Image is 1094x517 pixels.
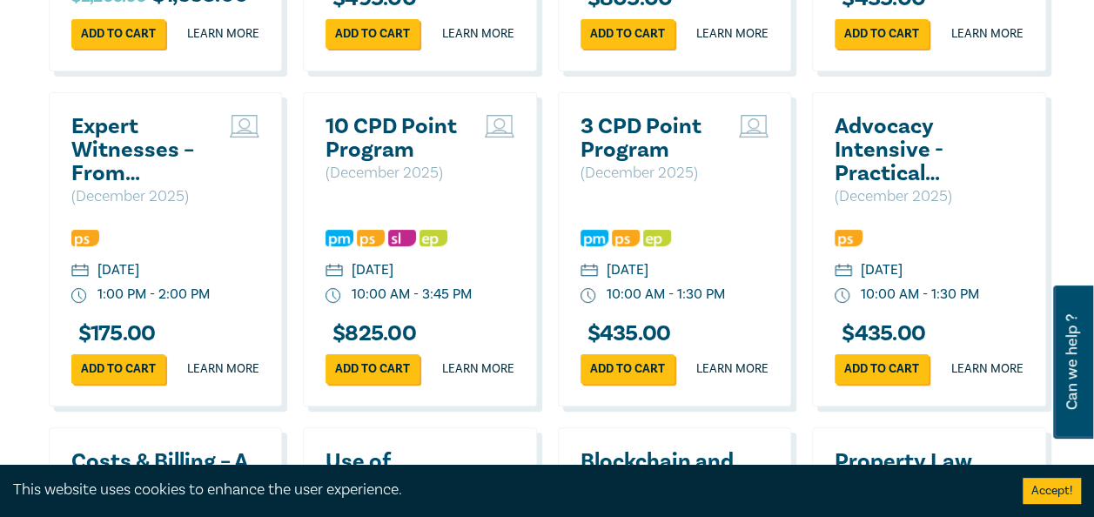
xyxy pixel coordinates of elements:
a: Property Law Online Bundle [835,450,1015,497]
img: Live Stream [230,115,259,138]
p: ( December 2025 ) [581,162,731,185]
div: [DATE] [352,260,393,280]
img: Live Stream [739,115,768,138]
a: Learn more [696,360,768,378]
h3: $ 435.00 [581,322,671,346]
a: Add to cart [581,354,675,383]
img: watch [326,288,341,304]
img: watch [71,288,87,304]
h3: $ 825.00 [326,322,416,346]
img: Professional Skills [71,230,99,246]
button: Accept cookies [1023,478,1081,504]
a: Add to cart [326,19,419,48]
a: 3 CPD Point Program [581,115,731,162]
img: calendar [326,264,343,279]
img: Ethics & Professional Responsibility [419,230,447,246]
img: Practice Management & Business Skills [326,230,353,246]
div: [DATE] [607,260,648,280]
img: Practice Management & Business Skills [581,230,608,246]
a: Learn more [442,360,514,378]
h3: $ 435.00 [835,322,925,346]
a: Add to cart [835,19,929,48]
div: 1:00 PM - 2:00 PM [97,285,210,305]
img: Professional Skills [835,230,862,246]
img: Substantive Law [388,230,416,246]
div: This website uses cookies to enhance the user experience. [13,479,997,501]
div: [DATE] [861,260,903,280]
a: Add to cart [581,19,675,48]
a: Add to cart [71,354,165,383]
a: Learn more [187,25,259,43]
a: Add to cart [835,354,929,383]
a: Learn more [951,360,1024,378]
div: 10:00 AM - 3:45 PM [352,285,472,305]
span: Can we help ? [1064,296,1080,428]
a: Learn more [187,360,259,378]
a: 10 CPD Point Program [326,115,476,162]
a: Learn more [442,25,514,43]
img: calendar [581,264,598,279]
p: ( December 2025 ) [835,185,1015,208]
a: Learn more [696,25,768,43]
img: watch [835,288,850,304]
img: watch [581,288,596,304]
h3: $ 175.00 [71,322,156,346]
div: 10:00 AM - 1:30 PM [607,285,725,305]
a: Expert Witnesses – From Preparation to Examination [71,115,222,185]
a: Learn more [951,25,1024,43]
a: Add to cart [71,19,165,48]
p: ( December 2025 ) [71,185,222,208]
p: ( December 2025 ) [326,162,476,185]
img: calendar [835,264,852,279]
img: Live Stream [485,115,514,138]
a: Advocacy Intensive - Practical Courtroom and Tribunal Advocacy Skills [835,115,1015,185]
img: Ethics & Professional Responsibility [643,230,671,246]
img: calendar [71,264,89,279]
div: 10:00 AM - 1:30 PM [861,285,979,305]
div: [DATE] [97,260,139,280]
img: Professional Skills [612,230,640,246]
img: Professional Skills [357,230,385,246]
a: Add to cart [326,354,419,383]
